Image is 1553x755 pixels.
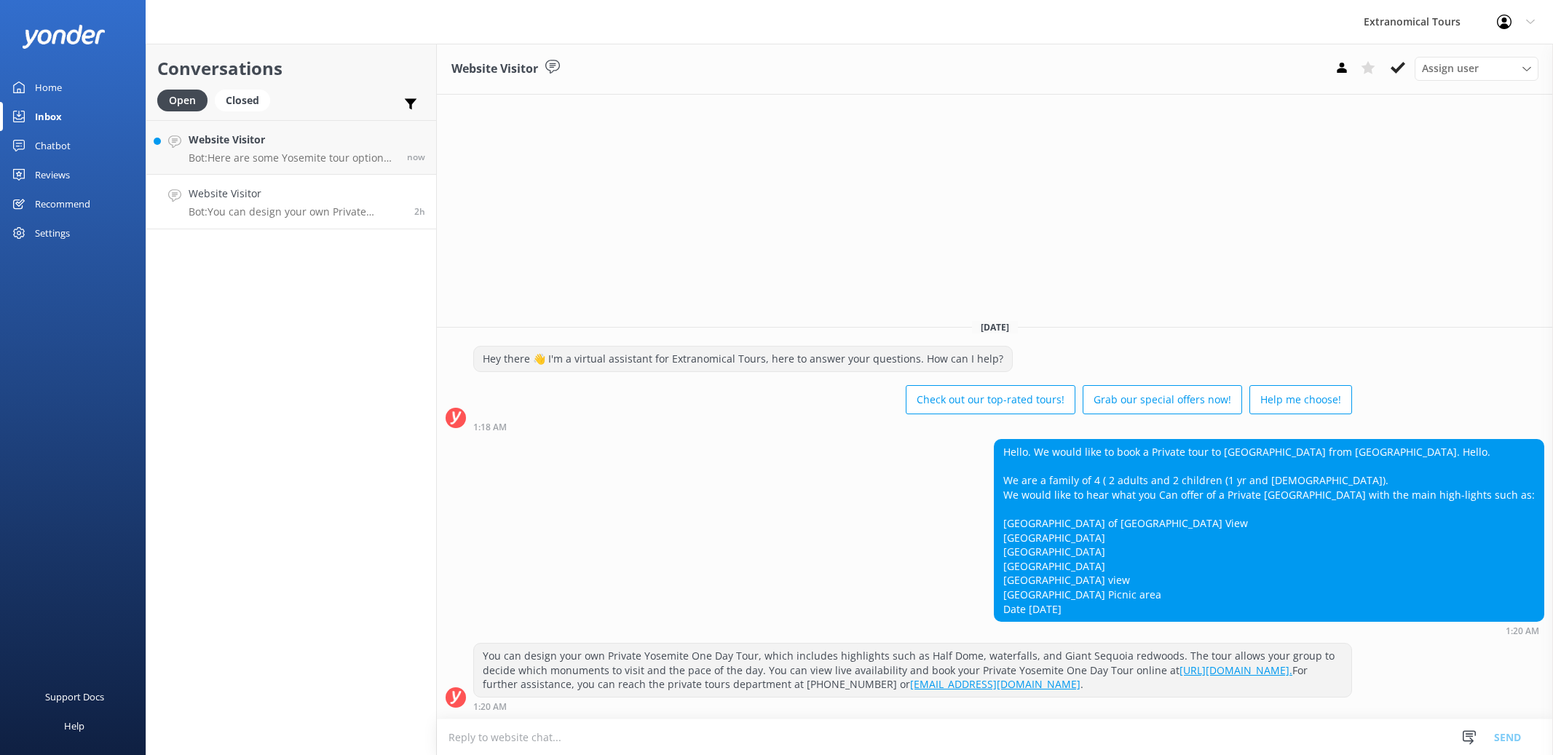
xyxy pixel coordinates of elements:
[189,205,403,218] p: Bot: You can design your own Private Yosemite One Day Tour, which includes highlights such as Hal...
[474,644,1351,697] div: You can design your own Private Yosemite One Day Tour, which includes highlights such as Half Dom...
[45,682,104,711] div: Support Docs
[35,131,71,160] div: Chatbot
[407,151,425,163] span: Aug 24 2025 12:30pm (UTC -07:00) America/Tijuana
[451,60,538,79] h3: Website Visitor
[1179,663,1292,677] a: [URL][DOMAIN_NAME].
[146,175,436,229] a: Website VisitorBot:You can design your own Private Yosemite One Day Tour, which includes highligh...
[189,186,403,202] h4: Website Visitor
[64,711,84,740] div: Help
[35,218,70,248] div: Settings
[437,719,1553,755] textarea: To enrich screen reader interactions, please activate Accessibility in Grammarly extension settings
[906,385,1075,414] button: Check out our top-rated tours!
[35,73,62,102] div: Home
[1249,385,1352,414] button: Help me choose!
[995,440,1544,621] div: Hello. We would like to book a Private tour to [GEOGRAPHIC_DATA] from [GEOGRAPHIC_DATA]. Hello. W...
[35,160,70,189] div: Reviews
[22,25,106,49] img: yonder-white-logo.png
[972,321,1018,333] span: [DATE]
[1415,57,1538,80] div: Assign User
[146,120,436,175] a: Website VisitorBot:Here are some Yosemite tour options from [GEOGRAPHIC_DATA]: - **Yosemite and G...
[473,423,507,432] strong: 1:18 AM
[994,625,1544,636] div: Aug 24 2025 10:20am (UTC -07:00) America/Tijuana
[157,55,425,82] h2: Conversations
[414,205,425,218] span: Aug 24 2025 10:20am (UTC -07:00) America/Tijuana
[189,132,396,148] h4: Website Visitor
[35,189,90,218] div: Recommend
[1422,60,1479,76] span: Assign user
[474,347,1012,371] div: Hey there 👋 I'm a virtual assistant for Extranomical Tours, here to answer your questions. How ca...
[215,92,277,108] a: Closed
[35,102,62,131] div: Inbox
[1506,627,1539,636] strong: 1:20 AM
[215,90,270,111] div: Closed
[910,677,1080,691] a: [EMAIL_ADDRESS][DOMAIN_NAME]
[473,422,1352,432] div: Aug 24 2025 10:18am (UTC -07:00) America/Tijuana
[473,701,1352,711] div: Aug 24 2025 10:20am (UTC -07:00) America/Tijuana
[189,151,396,165] p: Bot: Here are some Yosemite tour options from [GEOGRAPHIC_DATA]: - **Yosemite and Giant Sequoias ...
[1083,385,1242,414] button: Grab our special offers now!
[157,92,215,108] a: Open
[157,90,208,111] div: Open
[473,703,507,711] strong: 1:20 AM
